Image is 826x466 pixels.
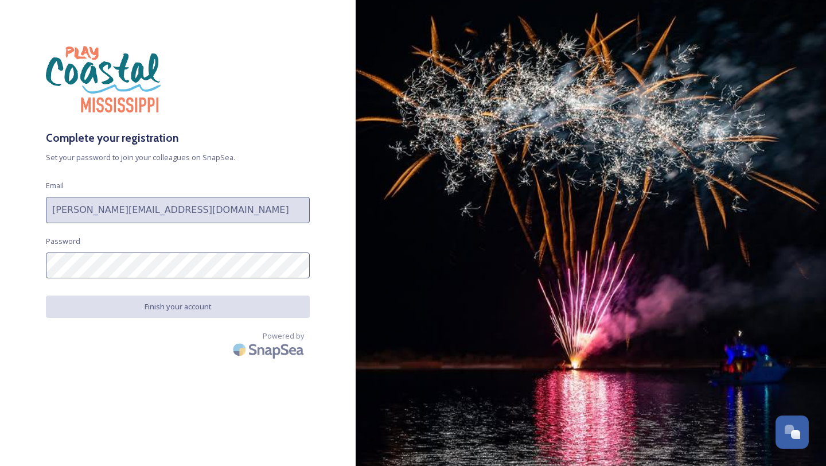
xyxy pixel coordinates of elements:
[46,130,310,146] h3: Complete your registration
[46,152,310,163] span: Set your password to join your colleagues on SnapSea.
[229,336,310,363] img: SnapSea Logo
[263,331,304,341] span: Powered by
[46,296,310,318] button: Finish your account
[46,46,161,112] img: download%20%281%29.png
[46,180,64,191] span: Email
[46,236,80,247] span: Password
[776,415,809,449] button: Open Chat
